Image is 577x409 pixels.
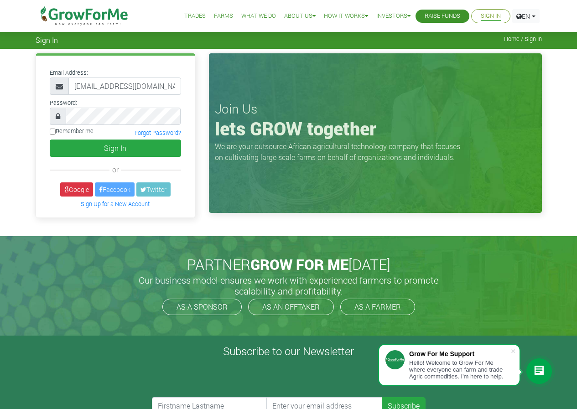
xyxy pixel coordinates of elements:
[324,11,368,21] a: How it Works
[215,118,536,140] h1: lets GROW together
[36,36,58,44] span: Sign In
[409,359,510,380] div: Hello! Welcome to Grow For Me where everyone can farm and trade Agric commodities. I'm here to help.
[81,200,150,207] a: Sign Up for a New Account
[50,98,77,107] label: Password:
[152,362,291,397] iframe: reCAPTCHA
[409,350,510,357] div: Grow For Me Support
[284,11,316,21] a: About Us
[50,68,88,77] label: Email Address:
[184,11,206,21] a: Trades
[50,127,94,135] label: Remember me
[68,78,181,95] input: Email Address
[376,11,411,21] a: Investors
[250,254,348,274] span: GROW FOR ME
[215,141,466,163] p: We are your outsource African agricultural technology company that focuses on cultivating large s...
[214,11,233,21] a: Farms
[50,129,56,135] input: Remember me
[248,299,334,315] a: AS AN OFFTAKER
[135,129,181,136] a: Forgot Password?
[129,274,448,296] h5: Our business model ensures we work with experienced farmers to promote scalability and profitabil...
[39,256,538,273] h2: PARTNER [DATE]
[481,11,501,21] a: Sign In
[50,140,181,157] button: Sign In
[512,9,540,23] a: EN
[60,182,93,197] a: Google
[162,299,242,315] a: AS A SPONSOR
[504,36,542,42] span: Home / Sign In
[241,11,276,21] a: What We Do
[50,164,181,175] div: or
[215,101,536,117] h3: Join Us
[11,345,566,358] h4: Subscribe to our Newsletter
[340,299,415,315] a: AS A FARMER
[425,11,460,21] a: Raise Funds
